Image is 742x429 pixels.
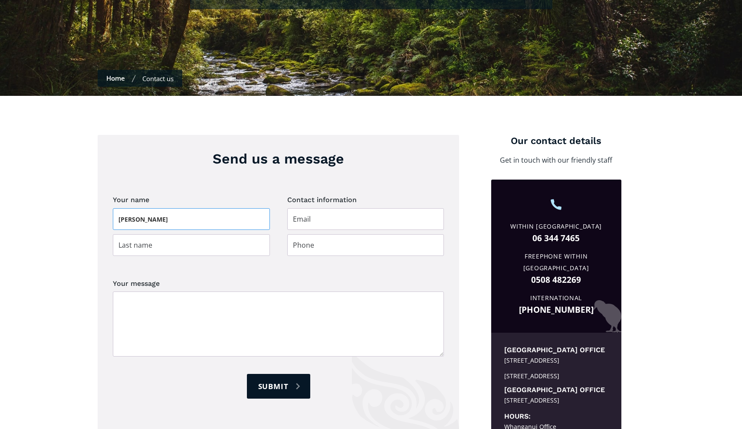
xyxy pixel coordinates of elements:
label: Your message [113,278,444,289]
a: Home [106,74,125,82]
h4: Our contact details [491,135,621,147]
legend: Contact information [287,193,357,206]
a: 06 344 7465 [498,233,615,244]
div: International [498,292,615,304]
input: Email [287,208,444,230]
form: Contact page [113,193,444,416]
a: 0508 482269 [498,274,615,286]
legend: Your name [113,193,149,206]
div: [STREET_ADDRESS] [504,395,608,406]
div: Contact us [142,74,174,83]
p: Get in touch with our friendly staff [491,154,621,167]
div: [STREET_ADDRESS] [504,370,608,381]
h5: [GEOGRAPHIC_DATA] office [504,346,608,355]
nav: Breadcrumbs [98,70,182,87]
div: Freephone Within [GEOGRAPHIC_DATA] [498,251,615,274]
input: Last name [113,234,270,256]
input: First name [113,208,270,230]
a: [PHONE_NUMBER] [498,304,615,316]
div: Within [GEOGRAPHIC_DATA] [498,221,615,233]
input: Submit [247,374,310,399]
div: [STREET_ADDRESS] [504,355,608,366]
input: Phone [287,234,444,256]
h5: Hours: [504,412,608,421]
h3: Send us a message [113,150,444,167]
h5: [GEOGRAPHIC_DATA] office [504,386,608,395]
